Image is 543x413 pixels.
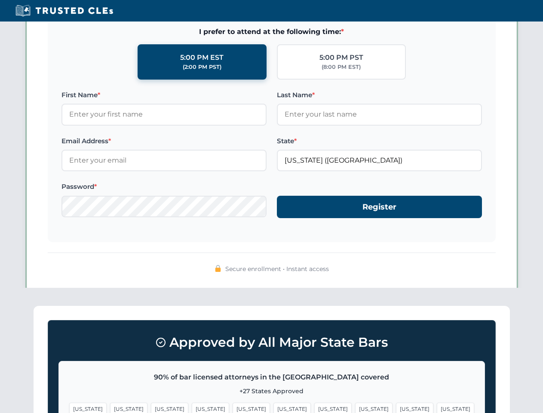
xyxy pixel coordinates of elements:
[277,136,482,146] label: State
[58,331,485,354] h3: Approved by All Major State Bars
[322,63,361,71] div: (8:00 PM EST)
[13,4,116,17] img: Trusted CLEs
[277,196,482,219] button: Register
[215,265,221,272] img: 🔒
[183,63,221,71] div: (2:00 PM PST)
[180,52,224,63] div: 5:00 PM EST
[61,150,267,171] input: Enter your email
[61,136,267,146] label: Email Address
[277,104,482,125] input: Enter your last name
[277,150,482,171] input: Missouri (MO)
[277,90,482,100] label: Last Name
[319,52,363,63] div: 5:00 PM PST
[61,26,482,37] span: I prefer to attend at the following time:
[61,104,267,125] input: Enter your first name
[61,90,267,100] label: First Name
[61,182,267,192] label: Password
[69,386,474,396] p: +27 States Approved
[225,264,329,274] span: Secure enrollment • Instant access
[69,372,474,383] p: 90% of bar licensed attorneys in the [GEOGRAPHIC_DATA] covered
